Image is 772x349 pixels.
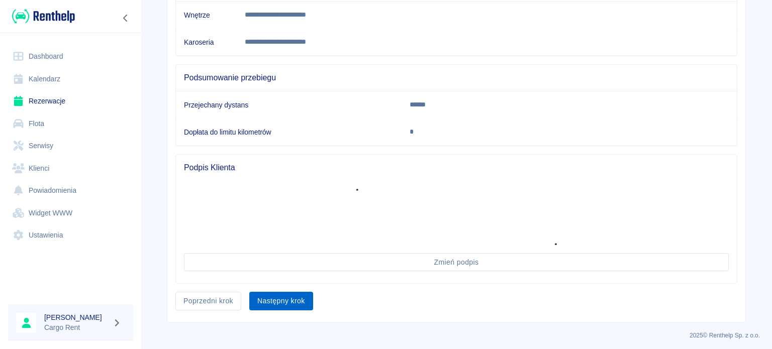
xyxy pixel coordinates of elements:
button: Zmień podpis [184,253,729,272]
img: Renthelp logo [12,8,75,25]
h6: Karoseria [184,37,229,47]
a: Renthelp logo [8,8,75,25]
button: Poprzedni krok [175,292,241,310]
a: Flota [8,112,133,135]
h6: Przejechany dystans [184,100,394,110]
a: Klienci [8,157,133,180]
h6: [PERSON_NAME] [44,312,109,322]
a: Ustawienia [8,224,133,247]
a: Kalendarz [8,68,133,90]
p: Cargo Rent [44,322,109,333]
span: Podsumowanie przebiegu [184,73,729,83]
a: Rezerwacje [8,90,133,112]
button: Następny krok [249,292,313,310]
img: Podpis [356,189,557,245]
p: 2025 © Renthelp Sp. z o.o. [153,331,760,340]
a: Powiadomienia [8,179,133,202]
a: Widget WWW [8,202,133,224]
h6: Dopłata do limitu kilometrów [184,127,394,137]
a: Serwisy [8,135,133,157]
a: Dashboard [8,45,133,68]
span: Podpis Klienta [184,163,729,173]
h6: Wnętrze [184,10,229,20]
button: Zwiń nawigację [118,12,133,25]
